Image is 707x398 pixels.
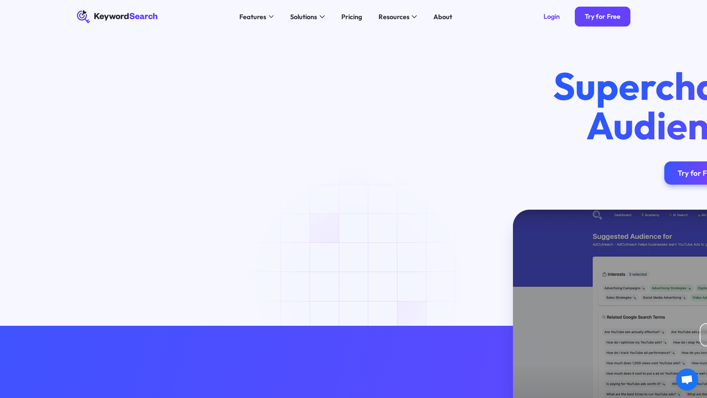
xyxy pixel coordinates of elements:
[676,369,698,391] a: Open chat
[379,12,409,22] div: Resources
[336,10,367,23] a: Pricing
[575,7,630,27] a: Try for Free
[428,10,457,23] a: About
[534,7,570,27] a: Login
[544,13,560,21] div: Login
[433,12,452,22] div: About
[585,13,620,21] div: Try for Free
[239,12,266,22] div: Features
[341,12,362,22] div: Pricing
[290,12,317,22] div: Solutions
